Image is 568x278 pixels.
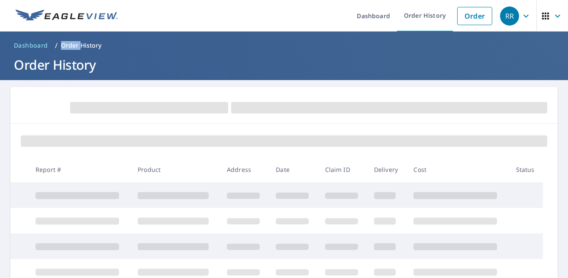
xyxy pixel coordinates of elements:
[16,10,118,23] img: EV Logo
[131,157,220,182] th: Product
[318,157,367,182] th: Claim ID
[407,157,509,182] th: Cost
[269,157,318,182] th: Date
[500,6,519,26] div: RR
[220,157,269,182] th: Address
[367,157,407,182] th: Delivery
[10,39,558,52] nav: breadcrumb
[55,40,58,51] li: /
[61,41,102,50] p: Order History
[10,39,52,52] a: Dashboard
[457,7,492,25] a: Order
[10,56,558,74] h1: Order History
[14,41,48,50] span: Dashboard
[509,157,543,182] th: Status
[29,157,131,182] th: Report #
